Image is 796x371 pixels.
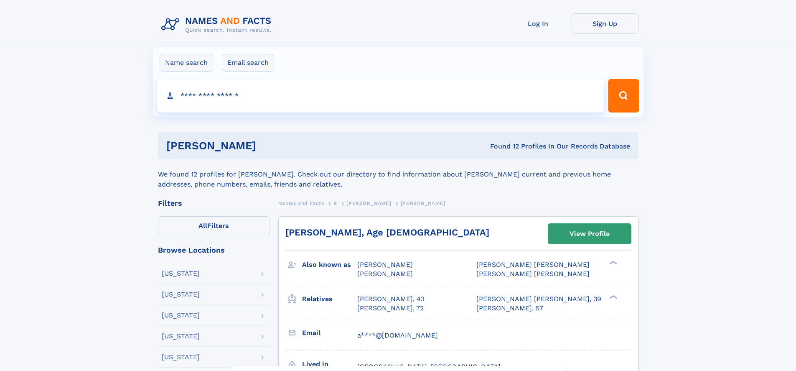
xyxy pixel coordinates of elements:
div: [US_STATE] [162,291,200,298]
input: search input [157,79,605,113]
a: [PERSON_NAME] [346,198,391,208]
button: Search Button [608,79,639,113]
span: All [198,222,207,230]
span: B [333,200,337,206]
span: [PERSON_NAME] [357,270,413,278]
span: [PERSON_NAME] [PERSON_NAME] [476,270,590,278]
span: [PERSON_NAME] [PERSON_NAME] [476,261,590,269]
a: [PERSON_NAME], Age [DEMOGRAPHIC_DATA] [285,227,489,238]
a: B [333,198,337,208]
span: [PERSON_NAME] [346,200,391,206]
h3: Email [302,326,357,340]
a: View Profile [548,224,631,244]
h1: [PERSON_NAME] [166,141,373,151]
span: [PERSON_NAME] [357,261,413,269]
div: [US_STATE] [162,333,200,340]
h3: Also known as [302,258,357,272]
div: Browse Locations [158,246,270,254]
div: [US_STATE] [162,354,200,361]
a: Log In [505,13,572,34]
div: Filters [158,200,270,207]
h3: Relatives [302,292,357,306]
div: [US_STATE] [162,312,200,319]
a: [PERSON_NAME], 43 [357,294,425,304]
a: [PERSON_NAME], 72 [357,304,424,313]
div: ❯ [608,260,618,266]
a: [PERSON_NAME], 57 [476,304,543,313]
div: [US_STATE] [162,270,200,277]
label: Email search [222,54,274,72]
div: ❯ [608,294,618,299]
span: [GEOGRAPHIC_DATA], [GEOGRAPHIC_DATA] [357,363,501,371]
div: View Profile [570,224,610,243]
div: Found 12 Profiles In Our Records Database [373,142,630,151]
a: Names and Facts [278,198,324,208]
a: Sign Up [572,13,638,34]
label: Name search [160,54,213,72]
label: Filters [158,216,270,236]
div: We found 12 profiles for [PERSON_NAME]. Check out our directory to find information about [PERSON... [158,159,638,189]
span: [PERSON_NAME] [401,200,445,206]
img: Logo Names and Facts [158,13,278,36]
a: [PERSON_NAME] [PERSON_NAME], 39 [476,294,601,304]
